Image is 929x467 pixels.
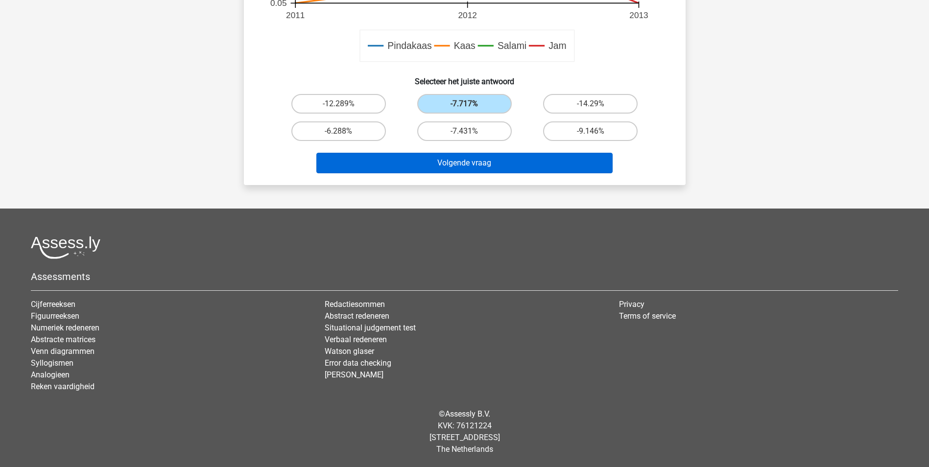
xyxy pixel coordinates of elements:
a: Cijferreeksen [31,300,75,309]
img: Assessly logo [31,236,100,259]
a: Assessly B.V. [445,409,490,419]
text: Pindakaas [387,41,431,51]
a: Verbaal redeneren [325,335,387,344]
a: Redactiesommen [325,300,385,309]
a: Watson glaser [325,347,374,356]
text: 2012 [458,10,476,20]
a: Terms of service [619,311,676,321]
a: [PERSON_NAME] [325,370,383,379]
a: Venn diagrammen [31,347,95,356]
a: Analogieen [31,370,70,379]
a: Syllogismen [31,358,73,368]
text: Salami [497,41,526,51]
label: -7.431% [417,121,512,141]
a: Reken vaardigheid [31,382,95,391]
a: Numeriek redeneren [31,323,99,332]
a: Situational judgement test [325,323,416,332]
label: -6.288% [291,121,386,141]
a: Error data checking [325,358,391,368]
a: Abstract redeneren [325,311,389,321]
label: -14.29% [543,94,638,114]
a: Abstracte matrices [31,335,95,344]
h6: Selecteer het juiste antwoord [260,69,670,86]
button: Volgende vraag [316,153,613,173]
text: 2013 [629,10,648,20]
label: -12.289% [291,94,386,114]
label: -7.717% [417,94,512,114]
h5: Assessments [31,271,898,282]
a: Privacy [619,300,644,309]
div: © KVK: 76121224 [STREET_ADDRESS] The Netherlands [24,400,905,463]
label: -9.146% [543,121,638,141]
text: 2011 [286,10,305,20]
a: Figuurreeksen [31,311,79,321]
text: Kaas [453,41,475,51]
text: Jam [548,41,567,51]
